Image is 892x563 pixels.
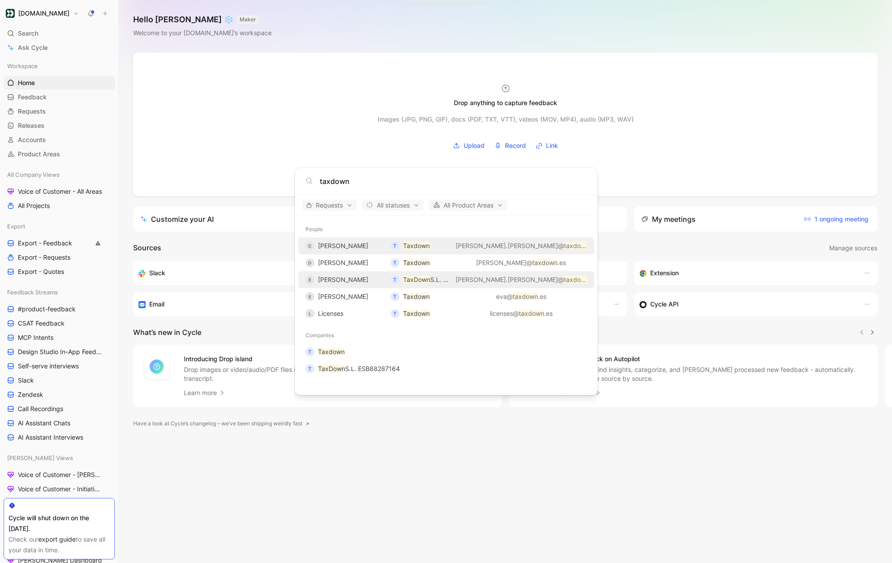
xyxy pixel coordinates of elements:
span: All Product Areas [433,200,503,211]
div: T [305,364,314,373]
mark: TaxDown [318,365,345,372]
div: T [391,241,399,250]
mark: Taxdown [403,259,430,266]
mark: taxdown [532,259,558,266]
span: [PERSON_NAME].[PERSON_NAME]@ [456,242,564,249]
div: T [391,275,399,284]
button: All Product Areas [429,200,507,211]
input: Type a command or search anything [320,176,587,187]
mark: taxdown [519,310,544,317]
div: T [391,292,399,301]
span: licenses@ [490,310,519,317]
span: Licenses [318,310,343,317]
span: [PERSON_NAME] [318,293,368,300]
mark: Taxdown [318,348,345,355]
div: L [305,309,314,318]
button: Requests [302,200,357,211]
mark: Taxdown [403,242,430,249]
mark: taxdown [513,293,538,300]
mark: Taxdown [403,293,430,300]
button: E[PERSON_NAME]TTaxDownS.L. ESB88287164[PERSON_NAME].[PERSON_NAME]@taxdown [298,271,594,288]
button: All statuses [362,200,424,211]
span: eva@ [496,293,513,300]
button: C[PERSON_NAME]TTaxdown[PERSON_NAME].[PERSON_NAME]@taxdown [298,237,594,254]
span: [PERSON_NAME]@ [476,259,532,266]
div: E [305,292,314,301]
span: All statuses [366,200,420,211]
span: Requests [306,200,353,211]
span: [PERSON_NAME] [318,259,368,266]
span: S.L. ESB88287164 [345,365,400,372]
span: .es [544,310,553,317]
span: S.L. ESB88287164 [430,276,485,283]
button: TTaxDownS.L. ESB88287164 [298,360,594,377]
div: Companies [295,327,598,343]
mark: Taxdown [403,310,430,317]
div: D [305,258,314,267]
span: .es [538,293,546,300]
button: LLicensesTTaxdownlicenses@taxdown.es [298,305,594,322]
div: T [391,309,399,318]
span: [PERSON_NAME] [318,242,368,249]
button: TTaxdown [298,343,594,360]
span: [PERSON_NAME] [318,276,368,283]
span: [PERSON_NAME].[PERSON_NAME]@ [456,276,564,283]
span: .es [558,259,566,266]
div: C [305,241,314,250]
mark: taxdown [564,276,589,283]
div: T [391,258,399,267]
button: D[PERSON_NAME]TTaxdown[PERSON_NAME]@taxdown.es [298,254,594,271]
button: E[PERSON_NAME]TTaxdowneva@taxdown.es [298,288,594,305]
div: E [305,275,314,284]
mark: taxdown [564,242,589,249]
div: T [305,347,314,356]
mark: TaxDown [403,276,430,283]
div: People [295,221,598,237]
